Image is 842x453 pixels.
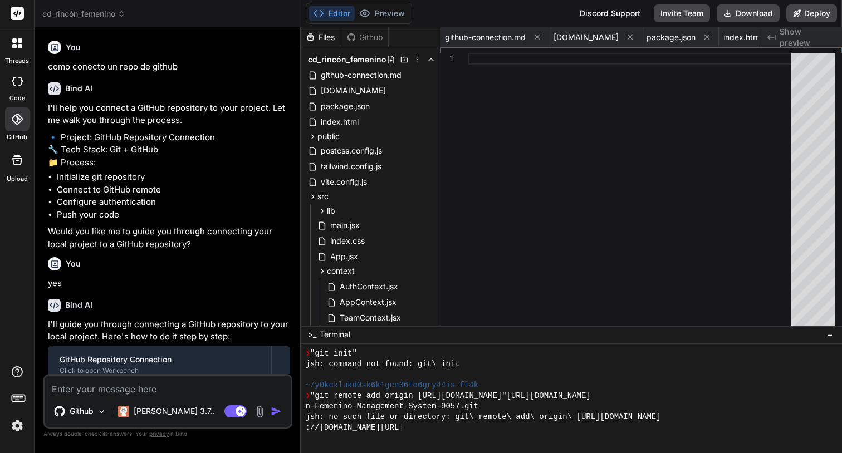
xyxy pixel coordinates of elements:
span: index.html [723,32,761,43]
span: context [327,265,355,277]
span: App.jsx [329,250,359,263]
span: src [317,191,329,202]
p: I'll guide you through connecting a GitHub repository to your local project. Here's how to do it ... [48,318,290,343]
span: ~/y0kcklukd0sk6k1gcn36to6gry44is-fi4k [306,380,479,391]
span: TeamContext.jsx [339,311,402,324]
button: − [825,326,835,343]
span: tailwind.config.js [320,160,383,173]
h6: Bind AI [65,299,92,311]
p: [PERSON_NAME] 3.7.. [134,406,215,417]
h6: You [66,258,81,269]
span: jsh: no such file or directory: git\ remote\ add\ origin\ [URL][DOMAIN_NAME] [306,412,661,422]
span: cd_rincón_femenino [42,8,125,19]
img: icon [271,406,282,417]
span: Show preview [780,26,833,48]
p: 🔹 Project: GitHub Repository Connection 🔧 Tech Stack: Git + GitHub 📁 Process: [48,131,290,169]
span: [DOMAIN_NAME] [554,32,619,43]
h6: You [66,42,81,53]
div: Discord Support [573,4,647,22]
div: Click to open Workbench [60,366,260,375]
span: cd_rincón_femenino [308,54,386,65]
span: ://[DOMAIN_NAME][URL] [306,422,404,433]
p: Always double-check its answers. Your in Bind [43,429,292,439]
h6: Bind AI [65,83,92,94]
div: GitHub Repository Connection [60,354,260,365]
button: Download [717,4,780,22]
p: Github [70,406,94,417]
span: Terminal [320,329,350,340]
p: como conecto un repo de github [48,61,290,73]
span: package.json [647,32,696,43]
span: n-Femenino-Management-System-9057.git [306,401,479,412]
div: 1 [440,53,454,65]
span: lib [327,205,335,216]
span: jsh: command not found: git\ init [306,359,460,370]
img: attachment [253,405,266,418]
span: privacy [149,430,169,437]
span: public [317,131,340,142]
span: "git init" [310,348,357,359]
button: Preview [355,6,409,21]
span: "git remote add origin [URL][DOMAIN_NAME]"[URL][DOMAIN_NAME] [310,391,591,401]
label: code [9,93,25,103]
span: index.css [329,234,366,248]
label: threads [5,56,29,66]
img: settings [8,416,27,435]
img: Pick Models [97,407,106,416]
span: github-connection.md [445,32,526,43]
label: Upload [7,174,28,184]
label: GitHub [7,132,27,142]
span: postcss.config.js [320,144,383,157]
span: >_ [308,329,316,340]
img: Claude 3.7 Sonnet (Anthropic) [118,406,129,417]
div: Github [342,32,388,43]
button: GitHub Repository ConnectionClick to open Workbench [48,346,271,383]
li: Push your code [57,209,290,221]
span: ❯ [306,348,310,359]
span: vite.config.js [320,175,368,189]
p: yes [48,277,290,290]
button: Invite Team [654,4,710,22]
span: − [827,329,833,340]
span: ❯ [306,391,310,401]
li: Initialize git repository [57,171,290,184]
li: Connect to GitHub remote [57,184,290,196]
span: AppContext.jsx [339,296,398,309]
span: package.json [320,100,371,113]
span: index.html [320,115,360,129]
p: Would you like me to guide you through connecting your local project to a GitHub repository? [48,225,290,250]
p: I'll help you connect a GitHub repository to your project. Let me walk you through the process. [48,102,290,127]
li: Configure authentication [57,196,290,209]
span: AuthContext.jsx [339,280,399,293]
span: main.jsx [329,219,361,232]
span: [DOMAIN_NAME] [320,84,387,97]
button: Deploy [786,4,837,22]
span: github-connection.md [320,68,403,82]
button: Editor [309,6,355,21]
div: Files [301,32,342,43]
